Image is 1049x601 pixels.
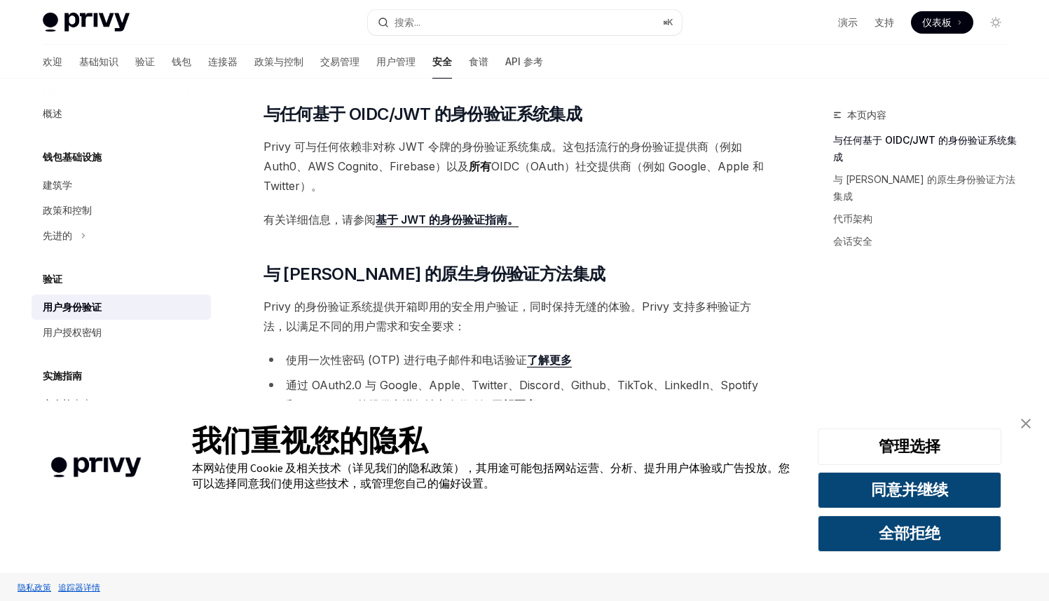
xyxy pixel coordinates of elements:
a: 会话安全 [833,230,1018,252]
button: 管理选择 [818,428,1001,465]
a: 钱包 [172,45,191,79]
font: 安全检查表 [43,398,92,410]
a: 用户身份验证 [32,295,211,320]
font: 用户管理 [376,55,416,67]
a: 代币架构 [833,208,1018,230]
font: 同意并继续 [871,480,948,499]
a: 与任何基于 OIDC/JWT 的身份验证系统集成 [833,129,1018,168]
a: 安全 [432,45,452,79]
a: 政策与控制 [254,45,303,79]
font: 与 [PERSON_NAME] 的原生身份验证方法集成 [833,173,1015,202]
font: 演示 [838,16,858,28]
font: 验证 [135,55,155,67]
font: 验证 [43,273,62,285]
a: 了解更多 [527,353,572,367]
font: 本页内容 [847,109,886,121]
a: 概述 [32,101,211,126]
font: 钱包 [172,55,191,67]
font: K [667,17,673,27]
font: Privy 可与任何依赖非对称 JWT 令牌的身份验证系统集成。这包括流行的身份验证提供商（例如 Auth0、AWS Cognito、Firebase）以及 [263,140,742,173]
font: API 参考 [505,55,543,67]
font: 本网站使用 Cookie 及相关技术（详见我们的隐私政策），其用途可能包括网站运营、分析、提升用户体验或广告投放。您可以选择同意我们使用这些技术，或管理您自己的偏好设置。 [192,461,790,490]
font: 基于 JWT 的身份验证指南。 [376,212,519,227]
font: 交易管理 [320,55,359,67]
a: 用户管理 [376,45,416,79]
font: 与任何基于 OIDC/JWT 的身份验证系统集成 [833,134,1017,163]
font: 通过 OAuth2.0 与 Google、Apple、Twitter、Discord、Github、TikTok、LinkedIn、Spotify 和 Instagram 等提供商进行社交身份验证 [286,378,758,412]
a: 用户授权密钥 [32,320,211,345]
font: 建筑学 [43,179,72,191]
font: 实施指南 [43,370,82,381]
a: 隐私政策 [14,575,55,600]
font: 代币架构 [833,212,872,224]
font: 追踪器详情 [58,582,100,593]
font: 食谱 [469,55,488,67]
a: 与 [PERSON_NAME] 的原生身份验证方法集成 [833,168,1018,208]
a: 演示 [838,15,858,29]
img: 灯光标志 [43,13,130,32]
font: 用户身份验证 [43,301,102,313]
font: 与任何基于 OIDC/JWT 的身份验证系统集成 [263,104,582,124]
button: 搜索...⌘K [368,10,682,35]
font: 安全 [432,55,452,67]
font: 有关详细信息， [263,212,342,227]
a: 食谱 [469,45,488,79]
font: 用户授权密钥 [43,326,102,338]
button: 同意并继续 [818,472,1001,508]
img: 关闭横幅 [1021,419,1031,428]
font: 欢迎 [43,55,62,67]
font: ⌘ [663,17,667,27]
font: 支持 [875,16,894,28]
a: 基于 JWT 的身份验证指南。 [376,212,519,227]
font: 管理选择 [879,436,940,456]
a: 了解更多 [492,398,537,412]
font: 了解更多 [492,398,537,412]
a: 交易管理 [320,45,359,79]
font: 我们重视您的隐私 [192,422,427,459]
a: 仪表板 [911,11,973,34]
font: 搜索... [395,16,420,28]
font: 会话安全 [833,235,872,247]
a: 关闭横幅 [1012,410,1040,438]
a: 验证 [135,45,155,79]
a: 欢迎 [43,45,62,79]
button: 切换暗模式 [985,11,1007,34]
font: 请参阅 [342,212,376,227]
font: 先进的 [43,229,72,241]
a: API 参考 [505,45,543,79]
font: 使用一次性密码 (OTP) 进行电子邮件和电话验证 [286,353,527,367]
a: 追踪器详情 [55,575,104,600]
font: 所有 [469,159,491,173]
a: 建筑学 [32,173,211,198]
button: 全部拒绝 [818,515,1001,552]
a: 政策和控制 [32,198,211,223]
font: 隐私政策 [18,582,51,593]
a: 连接器 [208,45,238,79]
font: OIDC（OAuth）社交提供商（例如 Google、Apple 和 Twitter）。 [263,159,764,193]
font: 连接器 [208,55,238,67]
font: 钱包基础设施 [43,151,102,163]
font: Privy 的身份验证系统提供开箱即用的安全用户验证，同时保持无缝的体验。Privy 支持多种验证方法，以满足不同的用户需求和安全要求： [263,299,751,333]
font: 政策和控制 [43,204,92,216]
font: 政策与控制 [254,55,303,67]
font: 全部拒绝 [879,523,940,543]
a: 基础知识 [79,45,118,79]
font: 仪表板 [922,16,952,28]
img: 公司徽标 [21,437,171,498]
font: 基础知识 [79,55,118,67]
font: 与 [PERSON_NAME] 的原生身份验证方法集成 [263,264,605,284]
a: 支持 [875,15,894,29]
font: 概述 [43,107,62,119]
a: 安全检查表 [32,391,211,417]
